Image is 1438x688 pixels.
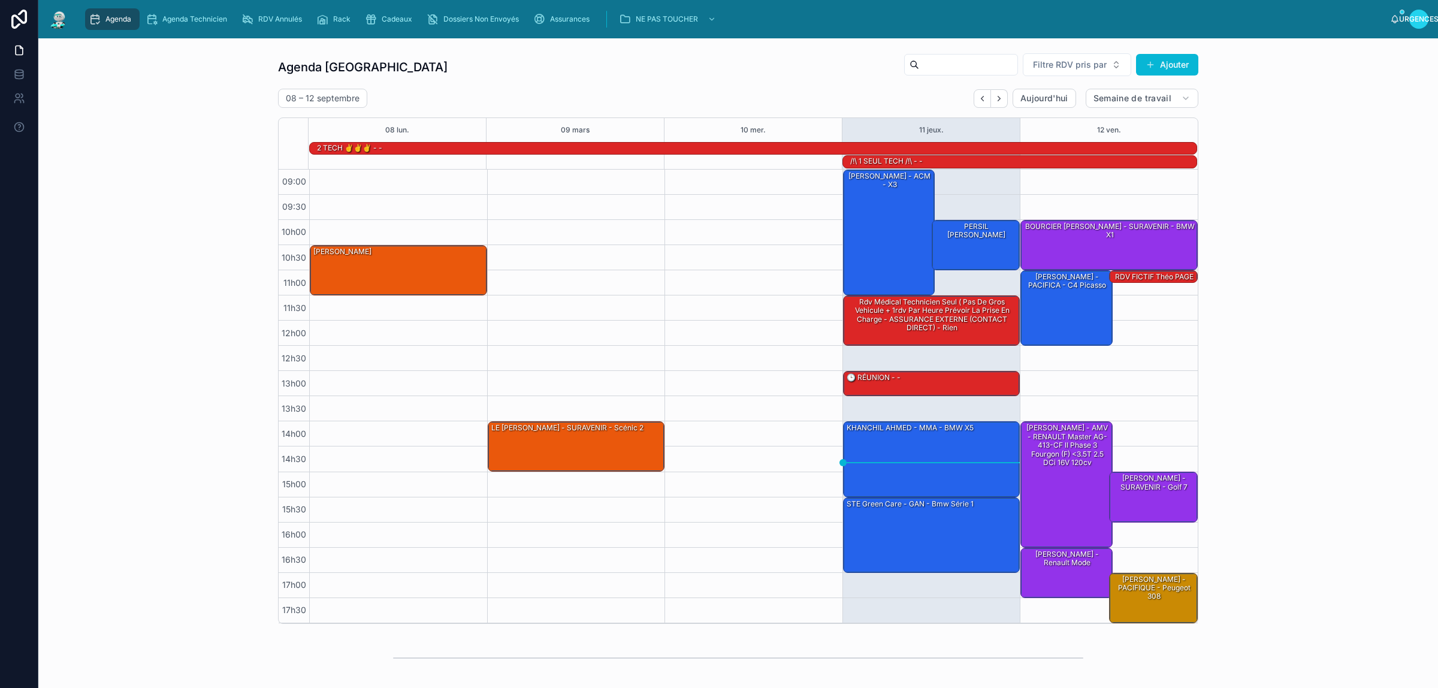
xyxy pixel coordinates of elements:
[919,125,944,134] font: 11 jeux.
[615,8,722,30] a: NE PAS TOUCHER
[79,6,1390,32] div: contenu déroulant
[313,247,371,256] font: [PERSON_NAME]
[1110,574,1197,623] div: [PERSON_NAME] - PACIFIQUE - Peugeot 308
[741,125,766,134] font: 10 mer.
[282,429,306,439] font: 14h00
[991,89,1008,108] button: Suivant
[385,118,409,142] button: 08 lun.
[974,89,991,108] button: Dos
[1023,53,1131,76] button: Bouton de sélection
[282,529,306,539] font: 16h00
[361,8,421,30] a: Cadeaux
[847,423,974,432] font: KHANCHIL AHMED - MMA - BMW x5
[282,378,306,388] font: 13h00
[1013,89,1076,108] button: Aujourd'hui
[1021,422,1112,547] div: [PERSON_NAME] - AMV - RENAULT Master AG-413-CF II Phase 3 Fourgon (F) <3.5T 2.5 dCi 16V 120cv
[1021,221,1197,270] div: BOURCIER [PERSON_NAME] - SURAVENIR - BMW X1
[382,14,412,24] span: Cadeaux
[443,14,519,24] span: Dossiers Non Envoyés
[423,8,527,30] a: Dossiers Non Envoyés
[1021,548,1112,598] div: [PERSON_NAME] - Renault mode
[1097,118,1121,142] button: 12 ven.
[333,14,351,24] span: Rack
[283,277,306,288] font: 11h00
[282,479,306,489] font: 15h00
[258,14,302,24] span: RDV Annulés
[919,118,944,142] button: 11 jeux.
[550,14,590,24] span: Assurances
[282,353,306,363] font: 12h30
[282,227,306,237] font: 10h00
[283,303,306,313] font: 11h30
[1035,550,1099,567] font: [PERSON_NAME] - Renault mode
[1110,271,1197,283] div: RDV FICTIF Théo PAGE - AXA - ford mustang
[1020,93,1068,103] font: Aujourd'hui
[488,422,664,471] div: LE [PERSON_NAME] - SURAVENIR - Scénic 2
[316,142,383,154] div: 2 TECH ✌️✌️✌️ - -
[561,118,590,142] button: 09 mars
[1028,272,1106,289] font: [PERSON_NAME] - PACIFICA - C4 picasso
[844,296,1020,345] div: rdv médical technicien seul ( pas de gros vehicule + 1rdv par heure prévoir la prise en charge - ...
[385,125,409,134] font: 08 lun.
[85,8,140,30] a: Agenda
[1110,472,1197,521] div: [PERSON_NAME] - SURAVENIR - Golf 7
[105,14,131,24] span: Agenda
[282,554,306,565] font: 16h30
[1097,125,1121,134] font: 12 ven.
[1026,423,1108,467] font: [PERSON_NAME] - AMV - RENAULT Master AG-413-CF II Phase 3 Fourgon (F) <3.5T 2.5 dCi 16V 120cv
[491,423,644,432] font: LE [PERSON_NAME] - SURAVENIR - Scénic 2
[278,60,448,74] font: Agenda [GEOGRAPHIC_DATA]
[282,176,306,186] font: 09:00
[282,580,306,590] font: 17h00
[1118,575,1191,601] font: [PERSON_NAME] - PACIFIQUE - Peugeot 308
[162,14,227,24] span: Agenda Technicien
[1115,272,1194,289] font: RDV FICTIF Théo PAGE - AXA - ford mustang
[855,297,1010,332] font: rdv médical technicien seul ( pas de gros vehicule + 1rdv par heure prévoir la prise en charge - ...
[282,454,306,464] font: 14h30
[848,171,931,189] font: [PERSON_NAME] - ACM - X3
[1021,271,1112,345] div: [PERSON_NAME] - PACIFICA - C4 picasso
[847,373,901,382] font: 🕒 RÉUNION - -
[282,201,306,212] font: 09:30
[741,118,766,142] button: 10 mer.
[849,155,924,167] div: /!\ 1 SEUL TECH /!\ - -
[282,328,306,338] font: 12h00
[48,10,70,29] img: Logo de l'application
[844,372,1020,396] div: 🕒 RÉUNION - -
[947,222,1005,239] font: PERSIL [PERSON_NAME]
[282,504,306,514] font: 15h30
[286,93,359,103] font: 08 – 12 septembre
[1136,54,1198,76] button: Ajouter
[1086,89,1198,108] button: Semaine de travail
[142,8,235,30] a: Agenda Technicien
[310,246,487,295] div: [PERSON_NAME]
[282,252,306,262] font: 10h30
[238,8,310,30] a: RDV Annulés
[317,143,382,152] font: 2 TECH ✌️✌️✌️ - -
[282,403,306,414] font: 13h30
[282,605,306,615] font: 17h30
[847,499,974,508] font: STE Green Care - GAN - Bmw série 1
[1160,59,1189,70] font: Ajouter
[932,221,1020,270] div: PERSIL [PERSON_NAME]
[313,8,359,30] a: Rack
[844,422,1020,496] div: KHANCHIL AHMED - MMA - BMW x5
[636,14,698,24] span: NE PAS TOUCHER
[850,156,923,165] font: /!\ 1 SEUL TECH /!\ - -
[844,498,1020,572] div: STE Green Care - GAN - Bmw série 1
[844,170,935,295] div: [PERSON_NAME] - ACM - X3
[1093,93,1171,103] font: Semaine de travail
[1120,473,1188,491] font: [PERSON_NAME] - SURAVENIR - Golf 7
[1025,222,1195,239] font: BOURCIER [PERSON_NAME] - SURAVENIR - BMW X1
[1033,59,1107,70] font: Filtre RDV pris par
[561,125,590,134] font: 09 mars
[530,8,598,30] a: Assurances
